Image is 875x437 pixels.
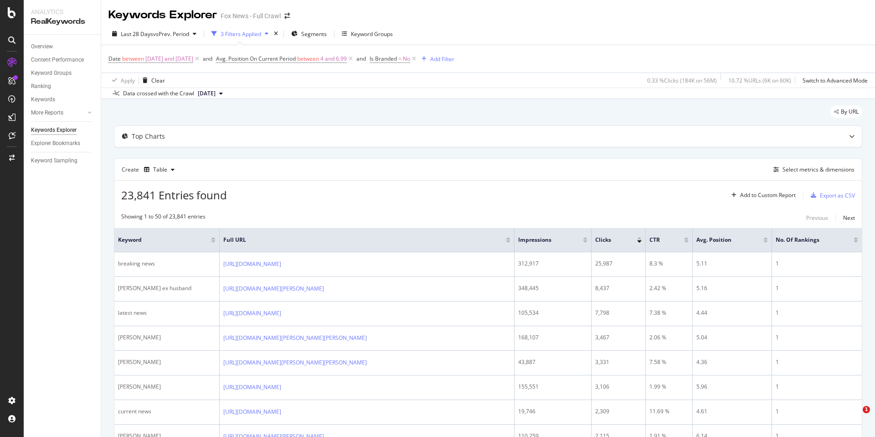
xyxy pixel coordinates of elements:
span: Segments [301,30,327,38]
div: 2.06 % [649,333,689,342]
button: Previous [806,213,828,224]
div: times [272,29,280,38]
a: [URL][DOMAIN_NAME] [223,407,281,416]
span: 4 and 6.99 [320,52,347,65]
button: Clear [139,73,165,88]
span: Clicks [595,236,623,244]
a: [URL][DOMAIN_NAME] [223,383,281,392]
div: [PERSON_NAME] [118,333,216,342]
a: [URL][DOMAIN_NAME][PERSON_NAME][PERSON_NAME] [223,358,367,367]
span: Full URL [223,236,493,244]
button: and [356,54,366,63]
span: [DATE] and [DATE] [145,52,193,65]
div: Switch to Advanced Mode [803,77,868,84]
div: [PERSON_NAME] ex husband [118,284,216,292]
div: 5.16 [696,284,768,292]
a: Keyword Sampling [31,156,94,166]
div: 4.61 [696,407,768,416]
a: Keywords Explorer [31,125,94,135]
div: RealKeywords [31,16,93,27]
div: 4.36 [696,358,768,366]
div: 2.42 % [649,284,689,292]
button: Next [843,213,855,224]
span: Keyword [118,236,197,244]
button: Add to Custom Report [728,188,796,203]
div: Keyword Sampling [31,156,77,166]
div: 3,106 [595,383,642,391]
a: Overview [31,42,94,52]
div: Add to Custom Report [740,192,796,198]
a: Content Performance [31,55,94,65]
div: 348,445 [518,284,587,292]
div: 7.58 % [649,358,689,366]
div: 1 [776,284,858,292]
span: between [122,55,144,62]
div: 3,331 [595,358,642,366]
a: [URL][DOMAIN_NAME] [223,309,281,318]
div: 7,798 [595,309,642,317]
div: 7.38 % [649,309,689,317]
div: Table [153,167,167,172]
div: 5.96 [696,383,768,391]
button: Last 28 DaysvsPrev. Period [108,26,200,41]
div: Keywords [31,95,55,104]
iframe: Intercom live chat [844,406,866,428]
div: Select metrics & dimensions [782,166,854,173]
button: Segments [288,26,330,41]
span: 2025 Jul. 31st [198,89,216,98]
a: More Reports [31,108,85,118]
div: 0.33 % Clicks ( 184K on 56M ) [647,77,717,84]
div: current news [118,407,216,416]
div: 8.3 % [649,260,689,268]
div: Fox News - Full Crawl [221,11,281,21]
div: 3 Filters Applied [221,30,261,38]
div: Previous [806,214,828,222]
div: 43,887 [518,358,587,366]
div: Analytics [31,7,93,16]
div: Data crossed with the Crawl [123,89,194,98]
div: Add Filter [430,55,454,63]
div: Clear [151,77,165,84]
div: 19,746 [518,407,587,416]
button: and [203,54,212,63]
button: Add Filter [418,53,454,64]
div: 3,467 [595,333,642,342]
div: 168,107 [518,333,587,342]
span: vs Prev. Period [153,30,189,38]
div: [PERSON_NAME] [118,358,216,366]
span: 1 [863,406,870,413]
button: Export as CSV [807,188,855,203]
div: 1 [776,333,858,342]
div: Top Charts [132,132,165,141]
div: 11.69 % [649,407,689,416]
div: 1 [776,358,858,366]
span: = [398,55,401,62]
div: Create [122,162,178,177]
div: 4.44 [696,309,768,317]
div: and [356,55,366,62]
div: and [203,55,212,62]
div: 1 [776,407,858,416]
div: Overview [31,42,53,52]
button: Table [140,162,178,177]
div: 312,917 [518,260,587,268]
div: 1.99 % [649,383,689,391]
div: Explorer Bookmarks [31,139,80,148]
div: 1 [776,383,858,391]
span: Avg. Position [696,236,750,244]
div: 8,437 [595,284,642,292]
button: 3 Filters Applied [208,26,272,41]
span: 23,841 Entries found [121,187,227,203]
a: Keywords [31,95,94,104]
div: 5.11 [696,260,768,268]
a: Ranking [31,82,94,91]
button: [DATE] [194,88,226,99]
div: More Reports [31,108,63,118]
div: 155,551 [518,383,587,391]
a: [URL][DOMAIN_NAME][PERSON_NAME][PERSON_NAME] [223,333,367,343]
button: Switch to Advanced Mode [799,73,868,88]
div: Keyword Groups [351,30,393,38]
div: Showing 1 to 50 of 23,841 entries [121,213,206,224]
span: Is Branded [370,55,397,62]
span: No. of Rankings [776,236,840,244]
